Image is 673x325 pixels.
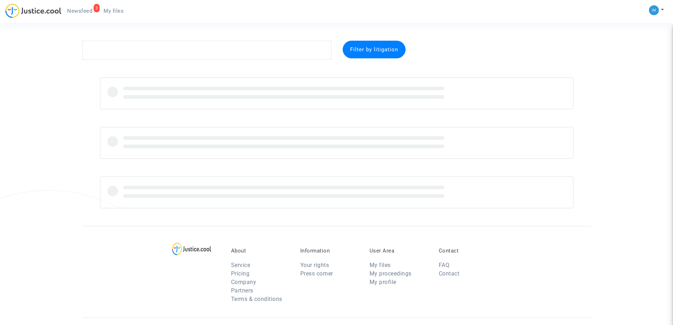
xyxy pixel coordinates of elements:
[350,46,398,53] span: Filter by litigation
[104,8,124,14] span: My files
[439,262,450,268] a: FAQ
[300,248,359,254] p: Information
[370,279,396,285] a: My profile
[231,270,250,277] a: Pricing
[649,5,659,15] img: a105443982b9e25553e3eed4c9f672e7
[231,279,256,285] a: Company
[439,248,497,254] p: Contact
[94,4,100,12] div: 3
[300,270,333,277] a: Press corner
[300,262,329,268] a: Your rights
[67,8,92,14] span: Newsfeed
[98,6,129,16] a: My files
[231,296,282,302] a: Terms & conditions
[5,4,61,18] img: jc-logo.svg
[439,270,460,277] a: Contact
[370,248,428,254] p: User Area
[231,262,250,268] a: Service
[370,262,391,268] a: My files
[61,6,98,16] a: 3Newsfeed
[231,287,253,294] a: Partners
[370,270,412,277] a: My proceedings
[231,248,290,254] p: About
[172,243,211,255] img: logo-lg.svg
